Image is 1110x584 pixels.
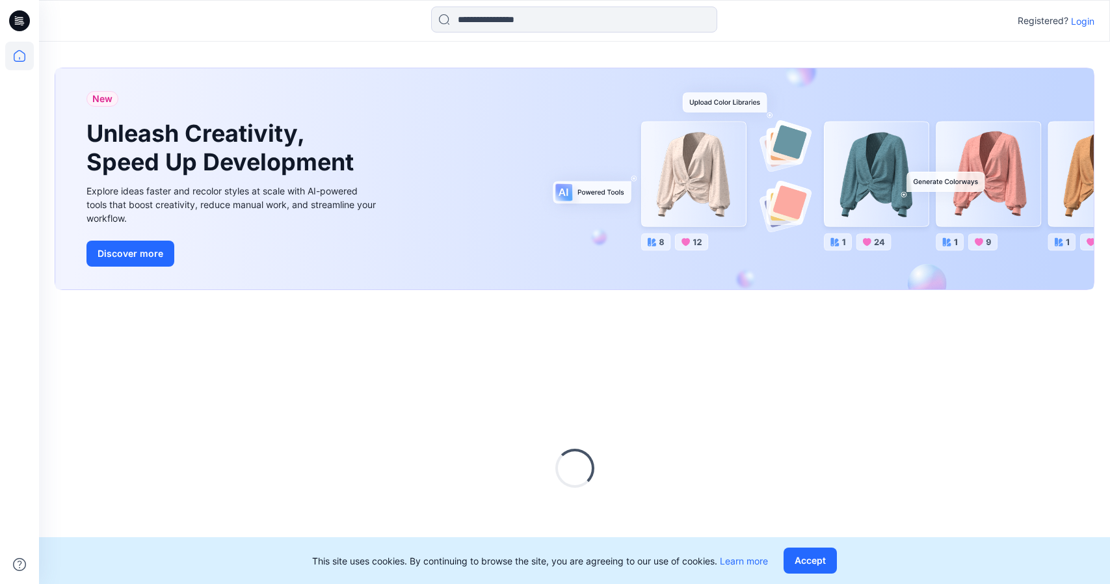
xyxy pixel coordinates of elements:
[86,120,360,176] h1: Unleash Creativity, Speed Up Development
[86,241,379,267] a: Discover more
[92,91,112,107] span: New
[1071,14,1094,28] p: Login
[1018,13,1068,29] p: Registered?
[784,548,837,574] button: Accept
[312,554,768,568] p: This site uses cookies. By continuing to browse the site, you are agreeing to our use of cookies.
[86,184,379,225] div: Explore ideas faster and recolor styles at scale with AI-powered tools that boost creativity, red...
[720,555,768,566] a: Learn more
[86,241,174,267] button: Discover more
